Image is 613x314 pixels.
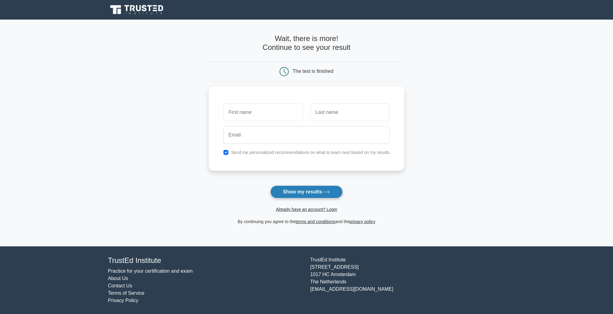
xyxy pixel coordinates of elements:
[223,103,303,121] input: First name
[276,207,337,212] a: Already have an account? Login
[108,283,132,288] a: Contact Us
[108,290,144,296] a: Terms of Service
[306,256,509,304] div: TrustEd Institute [STREET_ADDRESS] 1017 HC Amsterdam The Netherlands [EMAIL_ADDRESS][DOMAIN_NAME]
[231,150,390,155] label: Send me personalized recommendations on what to learn next based on my results
[310,103,390,121] input: Last name
[209,34,405,52] h4: Wait, there is more! Continue to see your result
[223,126,390,144] input: Email
[205,218,408,225] div: By continuing you agree to the and the
[296,219,335,224] a: terms and conditions
[108,298,139,303] a: Privacy Policy
[108,268,193,274] a: Practice for your certification and exam
[350,219,375,224] a: privacy policy
[108,256,303,265] h4: TrustEd Institute
[270,185,343,198] button: Show my results
[293,69,333,74] div: The test is finished
[108,276,128,281] a: About Us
